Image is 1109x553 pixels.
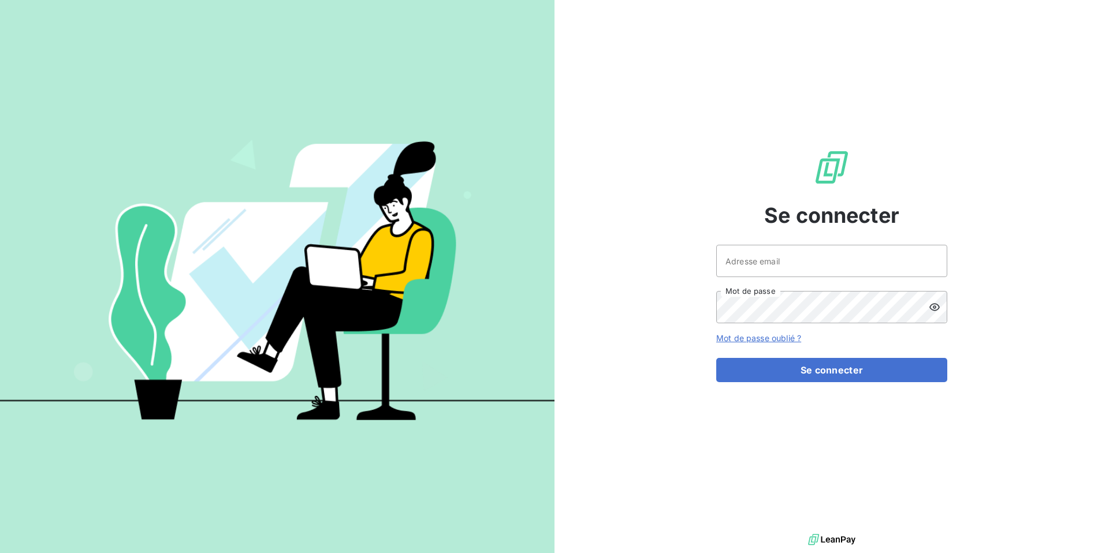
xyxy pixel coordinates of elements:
[764,200,899,231] span: Se connecter
[813,149,850,186] img: Logo LeanPay
[716,333,801,343] a: Mot de passe oublié ?
[808,531,855,548] img: logo
[716,358,947,382] button: Se connecter
[716,245,947,277] input: placeholder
